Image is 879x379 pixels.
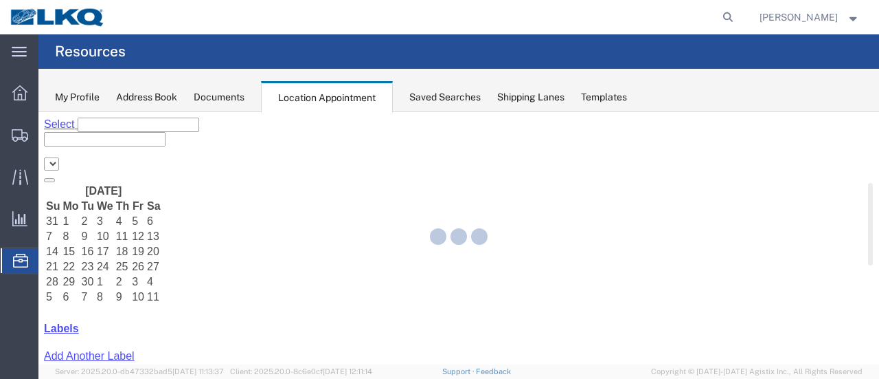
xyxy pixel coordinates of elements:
[5,238,96,250] a: Add Another Label
[58,102,76,116] td: 3
[93,148,106,162] td: 26
[7,102,22,116] td: 31
[261,81,393,113] div: Location Appointment
[651,366,863,378] span: Copyright © [DATE]-[DATE] Agistix Inc., All Rights Reserved
[108,87,123,101] th: Sa
[77,133,92,147] td: 18
[93,87,106,101] th: Fr
[93,163,106,177] td: 3
[93,178,106,192] td: 10
[55,367,224,376] span: Server: 2025.20.0-db47332bad5
[108,118,123,131] td: 13
[7,87,22,101] th: Su
[77,102,92,116] td: 4
[43,87,56,101] th: Tu
[23,118,41,131] td: 8
[23,87,41,101] th: Mo
[43,163,56,177] td: 30
[7,163,22,177] td: 28
[172,367,224,376] span: [DATE] 11:13:37
[58,133,76,147] td: 17
[7,148,22,162] td: 21
[58,87,76,101] th: We
[442,367,477,376] a: Support
[43,118,56,131] td: 9
[409,90,481,105] div: Saved Searches
[116,90,177,105] div: Address Book
[5,6,39,18] a: Select
[55,90,100,105] div: My Profile
[43,148,56,162] td: 23
[77,118,92,131] td: 11
[58,148,76,162] td: 24
[43,178,56,192] td: 7
[93,118,106,131] td: 12
[7,118,22,131] td: 7
[23,133,41,147] td: 15
[58,163,76,177] td: 1
[108,133,123,147] td: 20
[108,148,123,162] td: 27
[10,7,106,28] img: logo
[77,163,92,177] td: 2
[93,102,106,116] td: 5
[58,118,76,131] td: 10
[760,10,838,25] span: Sopha Sam
[108,178,123,192] td: 11
[55,34,126,69] h4: Resources
[93,133,106,147] td: 19
[58,178,76,192] td: 8
[5,210,41,222] a: Labels
[581,90,627,105] div: Templates
[108,102,123,116] td: 6
[23,163,41,177] td: 29
[23,178,41,192] td: 6
[476,367,511,376] a: Feedback
[77,178,92,192] td: 9
[323,367,372,376] span: [DATE] 12:11:14
[43,133,56,147] td: 16
[5,6,36,18] span: Select
[23,148,41,162] td: 22
[497,90,564,105] div: Shipping Lanes
[23,72,106,86] th: [DATE]
[43,102,56,116] td: 2
[108,163,123,177] td: 4
[7,133,22,147] td: 14
[77,148,92,162] td: 25
[7,178,22,192] td: 5
[23,102,41,116] td: 1
[759,9,860,25] button: [PERSON_NAME]
[77,87,92,101] th: Th
[194,90,244,105] div: Documents
[230,367,372,376] span: Client: 2025.20.0-8c6e0cf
